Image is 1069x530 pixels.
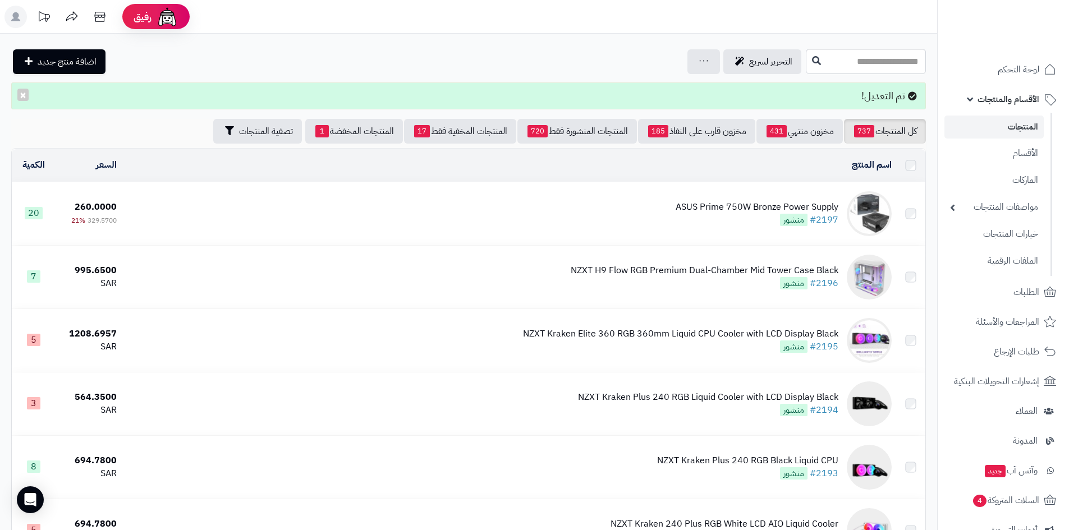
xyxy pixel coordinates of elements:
span: 1 [315,125,329,137]
a: #2193 [810,467,838,480]
span: 20 [25,207,43,219]
a: المنتجات المخفية فقط17 [404,119,516,144]
span: 21% [71,215,85,225]
a: السلات المتروكة4 [944,487,1062,514]
span: إشعارات التحويلات البنكية [954,374,1039,389]
div: 564.3500 [59,391,117,404]
span: 4 [973,495,987,507]
a: المدونة [944,427,1062,454]
a: الطلبات [944,279,1062,306]
a: المنتجات المنشورة فقط720 [517,119,637,144]
a: مخزون منتهي431 [756,119,843,144]
span: رفيق [134,10,152,24]
img: NZXT Kraken Plus 240 RGB Black Liquid CPU [847,445,892,490]
div: NZXT H9 Flow RGB Premium Dual-Chamber Mid Tower Case Black [571,264,838,277]
img: ai-face.png [156,6,178,28]
a: #2197 [810,213,838,227]
img: ASUS Prime 750W Bronze Power Supply [847,191,892,236]
div: SAR [59,277,117,290]
span: الأقسام والمنتجات [978,91,1039,107]
a: لوحة التحكم [944,56,1062,83]
a: المنتجات [944,116,1044,139]
div: 995.6500 [59,264,117,277]
a: مخزون قارب على النفاذ185 [638,119,755,144]
div: 1208.6957 [59,328,117,340]
a: #2194 [810,403,838,417]
span: 720 [527,125,548,137]
span: منشور [780,340,808,353]
a: المراجعات والأسئلة [944,308,1062,335]
span: 17 [414,125,430,137]
a: اسم المنتج [852,158,892,172]
span: المدونة [1013,433,1038,449]
span: لوحة التحكم [998,62,1039,77]
span: 737 [854,125,874,137]
span: 329.5700 [88,215,117,225]
div: SAR [59,467,117,480]
span: 8 [27,460,40,473]
a: الأقسام [944,141,1044,165]
a: السعر [96,158,117,172]
a: اضافة منتج جديد [13,49,105,74]
span: العملاء [1016,403,1038,419]
button: تصفية المنتجات [213,119,302,144]
span: منشور [780,467,808,480]
span: التحرير لسريع [749,55,792,68]
span: السلات المتروكة [972,492,1039,508]
span: الطلبات [1013,284,1039,300]
a: التحرير لسريع [723,49,801,74]
span: 5 [27,334,40,346]
button: × [17,89,29,101]
a: الكمية [22,158,45,172]
a: وآتس آبجديد [944,457,1062,484]
img: logo-2.png [993,30,1058,54]
div: NZXT Kraken Elite 360 RGB 360mm Liquid CPU Cooler with LCD Display Black [523,328,838,340]
div: SAR [59,404,117,417]
a: مواصفات المنتجات [944,195,1044,219]
span: المراجعات والأسئلة [976,314,1039,330]
div: SAR [59,340,117,353]
a: الملفات الرقمية [944,249,1044,273]
div: Open Intercom Messenger [17,486,44,513]
div: NZXT Kraken Plus 240 RGB Black Liquid CPU [657,454,838,467]
span: 7 [27,270,40,283]
span: منشور [780,277,808,289]
span: اضافة منتج جديد [38,55,97,68]
a: الماركات [944,168,1044,192]
a: العملاء [944,398,1062,425]
span: وآتس آب [984,463,1038,478]
div: ASUS Prime 750W Bronze Power Supply [676,201,838,214]
a: خيارات المنتجات [944,222,1044,246]
div: تم التعديل! [11,82,926,109]
span: 3 [27,397,40,409]
a: المنتجات المخفضة1 [305,119,403,144]
img: NZXT Kraken Plus 240 RGB Liquid Cooler with LCD Display Black [847,381,892,426]
a: #2196 [810,276,838,290]
span: 260.0000 [75,200,117,214]
img: NZXT Kraken Elite 360 RGB 360mm Liquid CPU Cooler with LCD Display Black [847,318,892,363]
a: كل المنتجات737 [844,119,926,144]
img: NZXT H9 Flow RGB Premium Dual-Chamber Mid Tower Case Black [847,255,892,299]
a: طلبات الإرجاع [944,338,1062,365]
div: 694.7800 [59,454,117,467]
div: NZXT Kraken Plus 240 RGB Liquid Cooler with LCD Display Black [578,391,838,404]
span: منشور [780,404,808,416]
a: إشعارات التحويلات البنكية [944,368,1062,395]
span: 185 [648,125,668,137]
span: طلبات الإرجاع [994,344,1039,360]
span: 431 [767,125,787,137]
span: جديد [985,465,1006,477]
span: منشور [780,214,808,226]
a: #2195 [810,340,838,353]
a: تحديثات المنصة [30,6,58,31]
span: تصفية المنتجات [239,125,293,138]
